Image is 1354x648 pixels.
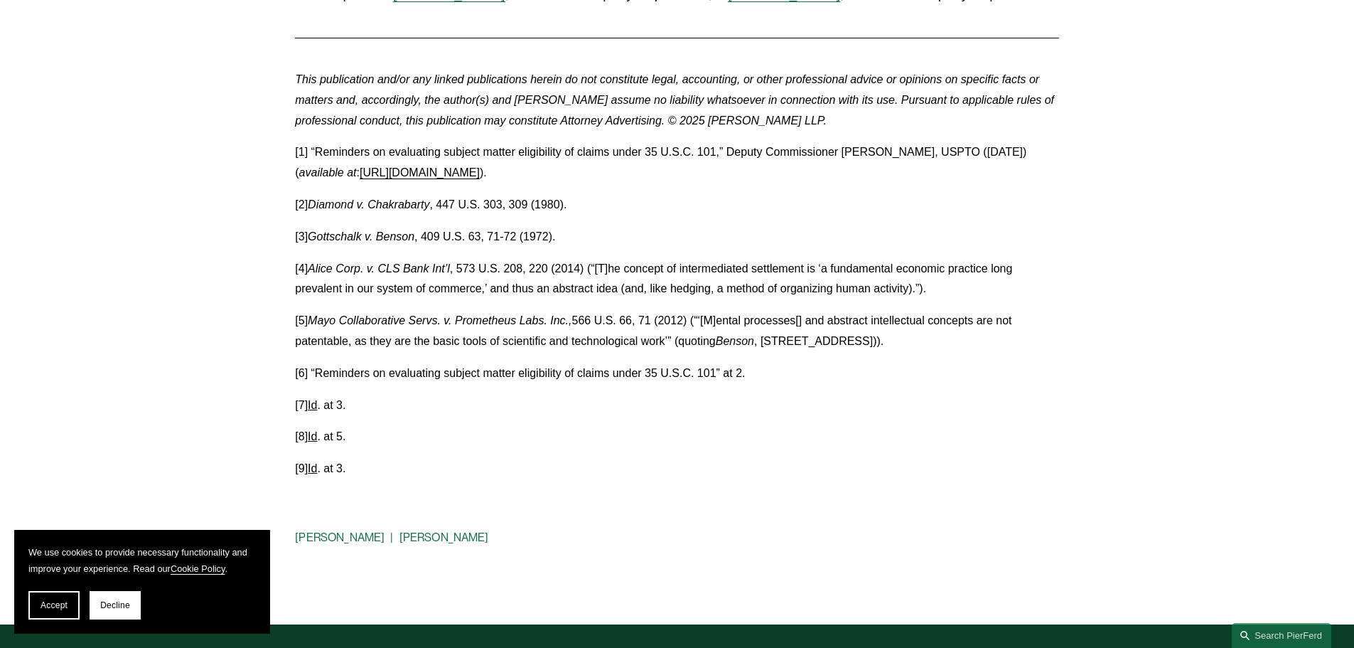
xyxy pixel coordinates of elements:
em: This publication and/or any linked publications herein do not constitute legal, accounting, or ot... [295,73,1057,127]
p: [8] . at 5. [295,427,1058,447]
a: Cookie Policy [171,563,225,574]
section: Cookie banner [14,530,270,634]
p: [9] . at 3. [295,459,1058,479]
p: We use cookies to provide necessary functionality and improve your experience. Read our . [28,544,256,577]
button: Decline [90,591,141,620]
p: [1] “Reminders on evaluating subject matter eligibility of claims under 35 U.S.C. 101,” Deputy Co... [295,142,1058,184]
p: [3] , 409 U.S. 63, 71-72 (1972). [295,227,1058,248]
em: Alice Corp. v. CLS Bank Int’l [308,262,450,275]
em: available at [299,166,357,179]
a: [PERSON_NAME] [399,531,489,544]
p: [2] , 447 U.S. 303, 309 (1980). [295,195,1058,216]
p: [4] , 573 U.S. 208, 220 (2014) (“[T]he concept of intermediated settlement is ‘a fundamental econ... [295,259,1058,300]
em: Mayo Collaborative Servs. v. Prometheus Labs. Inc., [308,314,571,326]
p: [5] 566 U.S. 66, 71 (2012) (“‘[M]ental processes[] and abstract intellectual concepts are not pat... [295,311,1058,352]
p: [6] “Reminders on evaluating subject matter eligibility of claims under 35 U.S.C. 101” at 2. [295,363,1058,384]
span: Id [308,399,317,411]
span: Accept [41,600,68,610]
a: [URL][DOMAIN_NAME] [360,166,480,179]
a: [PERSON_NAME] [295,531,385,544]
span: Id [308,462,317,474]
button: Accept [28,591,80,620]
em: Diamond v. Chakrabarty [308,198,429,211]
a: Search this site [1232,623,1331,648]
span: Id [308,430,317,442]
em: Gottschalk v. Benson [308,230,414,243]
span: Decline [100,600,130,610]
em: Benson [716,335,754,347]
p: [7] . at 3. [295,395,1058,416]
